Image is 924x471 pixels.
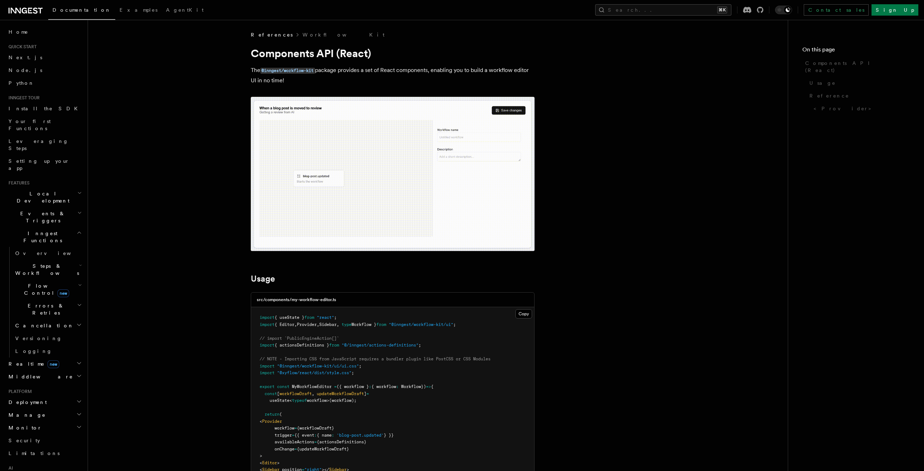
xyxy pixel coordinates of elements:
[6,389,32,394] span: Platform
[401,384,421,389] span: Workflow
[515,309,532,318] button: Copy
[809,92,849,99] span: Reference
[294,322,297,327] span: ,
[352,370,354,375] span: ;
[332,433,334,438] span: :
[9,158,70,171] span: Setting up your app
[807,89,910,102] a: Reference
[6,44,37,50] span: Quick start
[294,426,297,431] span: =
[275,433,292,438] span: trigger
[265,412,280,417] span: return
[260,343,275,348] span: import
[12,332,83,345] a: Versioning
[6,51,83,64] a: Next.js
[275,315,304,320] span: { useState }
[396,384,399,389] span: :
[9,28,28,35] span: Home
[389,322,453,327] span: "@inngest/workflow-kit/ui"
[426,384,431,389] span: =>
[364,391,366,396] span: ]
[297,426,334,431] span: {workflowDraft}
[6,95,40,101] span: Inngest tour
[369,384,371,389] span: :
[265,391,277,396] span: const
[317,439,366,444] span: {actionsDefinitions}
[260,356,491,361] span: // NOTE - Importing CSS from JavaScript requires a bundler plugin like PostCSS or CSS Modules
[115,2,162,19] a: Examples
[342,343,419,348] span: "@/inngest/actions-definitions"
[162,2,208,19] a: AgentKit
[6,227,83,247] button: Inngest Functions
[289,398,292,403] span: <
[275,343,329,348] span: { actionsDefinitions }
[337,322,339,327] span: ,
[317,315,334,320] span: "react"
[12,319,83,332] button: Cancellation
[805,60,910,74] span: Components API (React)
[453,322,456,327] span: ;
[314,433,317,438] span: :
[275,447,294,451] span: onChange
[802,45,910,57] h4: On this page
[6,230,77,244] span: Inngest Functions
[260,364,275,369] span: import
[6,187,83,207] button: Local Development
[297,322,317,327] span: Provider
[260,67,315,73] a: @inngest/workflow-kit
[12,247,83,260] a: Overview
[6,102,83,115] a: Install the SDK
[260,68,315,74] code: @inngest/workflow-kit
[329,343,339,348] span: from
[6,424,42,431] span: Monitor
[166,7,204,13] span: AgentKit
[6,207,83,227] button: Events & Triggers
[15,348,52,354] span: Logging
[297,447,349,451] span: {updateWorkflowDraft}
[6,155,83,174] a: Setting up your app
[384,433,394,438] span: } }}
[317,433,332,438] span: { name
[307,398,356,403] span: workflow>(workflow);
[292,384,332,389] span: MyWorkflowEditor
[277,370,352,375] span: "@xyflow/react/dist/style.css"
[6,26,83,38] a: Home
[6,77,83,89] a: Python
[319,322,337,327] span: Sidebar
[371,384,396,389] span: { workflow
[6,64,83,77] a: Node.js
[294,447,297,451] span: =
[6,210,77,224] span: Events & Triggers
[6,421,83,434] button: Monitor
[120,7,157,13] span: Examples
[317,322,319,327] span: ,
[421,384,426,389] span: })
[317,391,364,396] span: updateWorkflowDraft
[260,453,262,458] span: >
[775,6,792,14] button: Toggle dark mode
[595,4,731,16] button: Search...⌘K
[334,384,337,389] span: =
[260,370,275,375] span: import
[6,465,13,471] span: AI
[292,433,294,438] span: =
[9,138,68,151] span: Leveraging Steps
[304,315,314,320] span: from
[9,80,34,86] span: Python
[6,135,83,155] a: Leveraging Steps
[807,77,910,89] a: Usage
[6,190,77,204] span: Local Development
[260,460,262,465] span: <
[251,65,535,85] p: The package provides a set of React components, enabling you to build a workflow editor UI in no ...
[376,322,386,327] span: from
[260,336,339,341] span: // import `PublicEngineAction[]`
[251,274,275,284] a: Usage
[48,360,59,368] span: new
[277,364,359,369] span: "@inngest/workflow-kit/ui/ui.css"
[337,384,369,389] span: ({ workflow }
[366,391,369,396] span: =
[314,439,317,444] span: =
[6,447,83,460] a: Limitations
[303,31,384,38] a: Workflow Kit
[6,115,83,135] a: Your first Functions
